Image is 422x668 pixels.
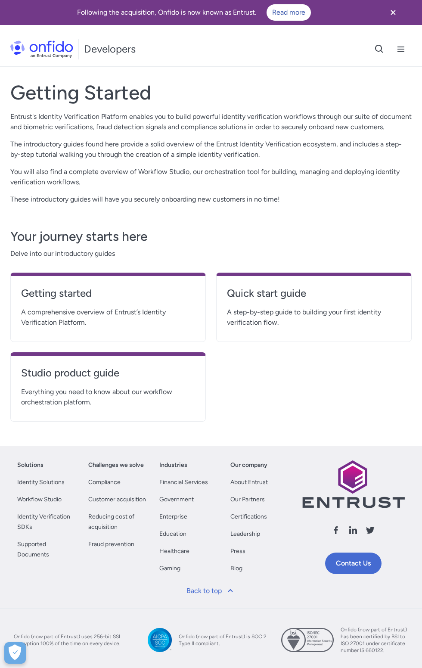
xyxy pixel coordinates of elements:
a: Blog [230,563,242,574]
svg: Open search button [374,44,385,54]
a: Workflow Studio [17,494,62,505]
a: Leadership [230,529,260,539]
a: About Entrust [230,477,268,488]
a: Enterprise [159,512,187,522]
a: Our company [230,460,267,470]
div: Following the acquisition, Onfido is now known as Entrust. [10,4,377,21]
a: Industries [159,460,187,470]
p: These introductory guides will have you securely onboarding new customers in no time! [10,194,412,205]
div: Cookie Preferences [4,642,26,664]
h1: Getting Started [10,81,412,105]
a: Back to top [181,581,241,601]
a: Fraud prevention [88,539,134,550]
a: Follow us facebook [331,525,341,539]
span: A comprehensive overview of Entrust’s Identity Verification Platform. [21,307,195,328]
button: Open navigation menu button [390,38,412,60]
a: Quick start guide [227,286,401,307]
span: Everything you need to know about our workflow orchestration platform. [21,387,195,407]
svg: Follow us facebook [331,525,341,535]
h1: Developers [84,42,136,56]
a: Healthcare [159,546,189,556]
span: Onfido (now part of Entrust) uses 256-bit SSL encryption 100% of the time on every device. [14,633,126,647]
span: Onfido (now part of Entrust) has been certified by BSI to ISO 27001 under certificate number IS 6... [341,626,408,654]
h4: Studio product guide [21,366,195,380]
a: Certifications [230,512,267,522]
button: Open Preferences [4,642,26,664]
svg: Follow us X (Twitter) [365,525,375,535]
h4: Getting started [21,286,195,300]
a: Press [230,546,245,556]
svg: Open navigation menu button [396,44,406,54]
a: Government [159,494,194,505]
a: Our Partners [230,494,265,505]
span: Delve into our introductory guides [10,249,412,259]
a: Compliance [88,477,121,488]
h3: Your journey starts here [10,228,412,245]
a: Financial Services [159,477,208,488]
a: Solutions [17,460,43,470]
p: You will also find a complete overview of Workflow Studio, our orchestration tool for building, m... [10,167,412,187]
a: Gaming [159,563,180,574]
a: Identity Solutions [17,477,65,488]
a: Education [159,529,186,539]
p: The introductory guides found here provide a solid overview of the Entrust Identity Verification ... [10,139,412,160]
a: Contact Us [325,553,382,574]
p: Entrust's Identity Verification Platform enables you to build powerful identity verification work... [10,112,412,132]
svg: Close banner [388,7,398,18]
a: Customer acquisition [88,494,146,505]
a: Follow us X (Twitter) [365,525,375,539]
button: Close banner [377,2,409,23]
button: Open search button [369,38,390,60]
a: Read more [267,4,311,21]
img: Entrust logo [301,460,405,508]
a: Identity Verification SDKs [17,512,78,532]
a: Supported Documents [17,539,78,560]
img: ISO 27001 certified [281,628,334,652]
a: Follow us linkedin [348,525,358,539]
svg: Follow us linkedin [348,525,358,535]
a: Challenges we solve [88,460,144,470]
a: Getting started [21,286,195,307]
span: A step-by-step guide to building your first identity verification flow. [227,307,401,328]
a: Studio product guide [21,366,195,387]
h4: Quick start guide [227,286,401,300]
span: Onfido (now part of Entrust) is SOC 2 Type II compliant. [179,633,275,647]
img: Onfido Logo [10,40,73,58]
a: Reducing cost of acquisition [88,512,149,532]
img: SOC 2 Type II compliant [148,628,172,652]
